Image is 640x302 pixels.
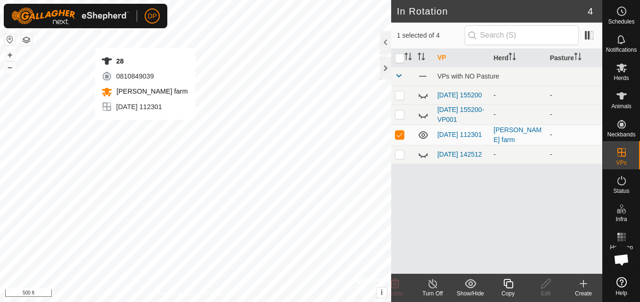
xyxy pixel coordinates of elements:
[451,289,489,298] div: Show/Hide
[114,87,188,95] span: [PERSON_NAME] farm
[381,288,383,296] span: i
[4,62,16,73] button: –
[607,246,636,274] div: Open chat
[546,49,602,67] th: Pasture
[546,104,602,125] td: -
[607,132,635,137] span: Neckbands
[387,290,403,297] span: Delete
[397,6,588,17] h2: In Rotation
[437,131,482,138] a: [DATE] 112301
[490,49,546,67] th: Herd
[546,86,602,104] td: -
[606,47,637,53] span: Notifications
[615,216,627,222] span: Infra
[546,125,602,145] td: -
[574,54,582,62] p-sorticon: Activate to sort
[616,160,626,166] span: VPs
[613,188,629,194] span: Status
[493,125,542,145] div: [PERSON_NAME] farm
[509,54,516,62] p-sorticon: Activate to sort
[493,150,542,159] div: -
[527,289,565,298] div: Edit
[4,34,16,45] button: Reset Map
[437,106,484,123] a: [DATE] 155200-VP001
[11,8,129,24] img: Gallagher Logo
[546,145,602,164] td: -
[603,273,640,300] a: Help
[101,101,188,112] div: [DATE] 112301
[101,56,188,67] div: 28
[397,31,465,40] span: 1 selected of 4
[437,91,482,99] a: [DATE] 155200
[418,54,425,62] p-sorticon: Activate to sort
[21,34,32,46] button: Map Layers
[404,54,412,62] p-sorticon: Activate to sort
[588,4,593,18] span: 4
[437,72,599,80] div: VPs with NO Pasture
[611,103,632,109] span: Animals
[614,75,629,81] span: Herds
[608,19,634,24] span: Schedules
[101,71,188,82] div: 0810849039
[493,90,542,100] div: -
[565,289,602,298] div: Create
[610,245,633,250] span: Heatmap
[489,289,527,298] div: Copy
[615,290,627,296] span: Help
[437,151,482,158] a: [DATE] 142512
[377,287,387,298] button: i
[148,11,156,21] span: DP
[158,290,194,298] a: Privacy Policy
[205,290,233,298] a: Contact Us
[465,25,579,45] input: Search (S)
[414,289,451,298] div: Turn Off
[493,110,542,119] div: -
[434,49,490,67] th: VP
[4,49,16,61] button: +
